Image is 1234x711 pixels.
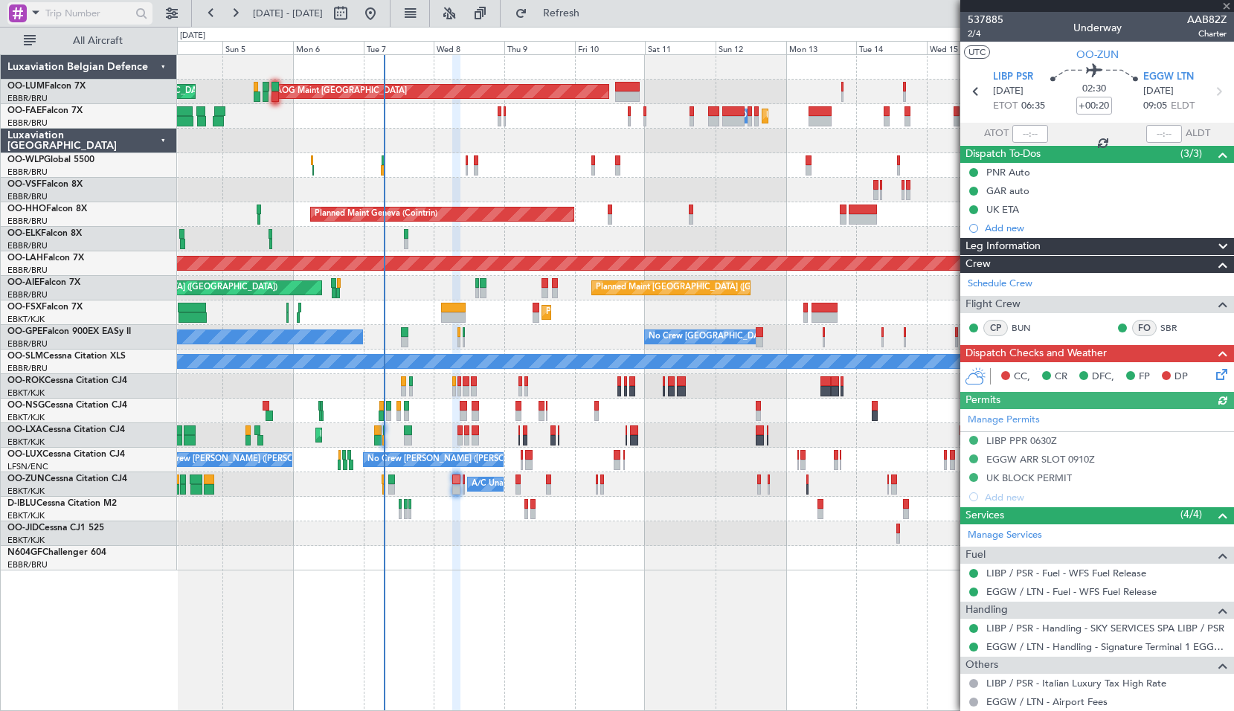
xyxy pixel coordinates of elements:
[1132,320,1157,336] div: FO
[965,657,998,674] span: Others
[7,450,125,459] a: OO-LUXCessna Citation CJ4
[1012,321,1045,335] a: BUN
[1160,321,1194,335] a: SBR
[7,180,42,189] span: OO-VSF
[965,146,1041,163] span: Dispatch To-Dos
[156,448,335,471] div: No Crew [PERSON_NAME] ([PERSON_NAME])
[7,240,48,251] a: EBBR/BRU
[968,528,1042,543] a: Manage Services
[993,84,1023,99] span: [DATE]
[7,338,48,350] a: EBBR/BRU
[7,535,45,546] a: EBKT/KJK
[7,118,48,129] a: EBBR/BRU
[7,180,83,189] a: OO-VSFFalcon 8X
[965,345,1107,362] span: Dispatch Checks and Weather
[7,93,48,104] a: EBBR/BRU
[1139,370,1150,385] span: FP
[986,695,1108,708] a: EGGW / LTN - Airport Fees
[7,155,94,164] a: OO-WLPGlobal 5500
[180,30,205,42] div: [DATE]
[7,82,86,91] a: OO-LUMFalcon 7X
[7,401,127,410] a: OO-NSGCessna Citation CJ4
[856,41,927,54] div: Tue 14
[222,41,293,54] div: Sun 5
[45,2,131,25] input: Trip Number
[7,425,42,434] span: OO-LXA
[7,548,42,557] span: N604GF
[645,41,716,54] div: Sat 11
[253,7,323,20] span: [DATE] - [DATE]
[364,41,434,54] div: Tue 7
[504,41,575,54] div: Thu 9
[7,524,39,533] span: OO-JID
[315,203,437,225] div: Planned Maint Geneva (Cointrin)
[7,376,45,385] span: OO-ROK
[1187,12,1227,28] span: AAB82Z
[1143,84,1174,99] span: [DATE]
[649,326,898,348] div: No Crew [GEOGRAPHIC_DATA] ([GEOGRAPHIC_DATA] National)
[986,677,1166,689] a: LIBP / PSR - Italian Luxury Tax High Rate
[7,376,127,385] a: OO-ROKCessna Citation CJ4
[986,166,1030,178] div: PNR Auto
[472,473,709,495] div: A/C Unavailable [GEOGRAPHIC_DATA]-[GEOGRAPHIC_DATA]
[7,548,106,557] a: N604GFChallenger 604
[1171,99,1195,114] span: ELDT
[1082,82,1106,97] span: 02:30
[7,216,48,227] a: EBBR/BRU
[575,41,646,54] div: Fri 10
[7,254,84,263] a: OO-LAHFalcon 7X
[7,450,42,459] span: OO-LUX
[965,507,1004,524] span: Services
[1143,70,1194,85] span: EGGW LTN
[1073,20,1122,36] div: Underway
[7,401,45,410] span: OO-NSG
[7,278,39,287] span: OO-AIE
[367,448,546,471] div: No Crew [PERSON_NAME] ([PERSON_NAME])
[7,155,44,164] span: OO-WLP
[7,303,83,312] a: OO-FSXFalcon 7X
[766,105,896,127] div: Planned Maint Melsbroek Air Base
[1180,146,1202,161] span: (3/3)
[7,289,48,300] a: EBBR/BRU
[986,622,1224,634] a: LIBP / PSR - Handling - SKY SERVICES SPA LIBP / PSR
[7,229,82,238] a: OO-ELKFalcon 8X
[7,474,127,483] a: OO-ZUNCessna Citation CJ4
[7,278,80,287] a: OO-AIEFalcon 7X
[434,41,504,54] div: Wed 8
[965,547,986,564] span: Fuel
[546,301,719,324] div: Planned Maint Kortrijk-[GEOGRAPHIC_DATA]
[1055,370,1067,385] span: CR
[986,567,1146,579] a: LIBP / PSR - Fuel - WFS Fuel Release
[7,106,42,115] span: OO-FAE
[7,191,48,202] a: EBBR/BRU
[530,8,593,19] span: Refresh
[7,205,87,213] a: OO-HHOFalcon 8X
[7,106,83,115] a: OO-FAEFalcon 7X
[152,41,222,54] div: Sat 4
[986,184,1029,197] div: GAR auto
[1186,126,1210,141] span: ALDT
[986,640,1227,653] a: EGGW / LTN - Handling - Signature Terminal 1 EGGW / LTN
[39,36,157,46] span: All Aircraft
[7,510,45,521] a: EBKT/KJK
[965,296,1021,313] span: Flight Crew
[7,486,45,497] a: EBKT/KJK
[7,229,41,238] span: OO-ELK
[16,29,161,53] button: All Aircraft
[1143,99,1167,114] span: 09:05
[7,314,45,325] a: EBKT/KJK
[968,12,1003,28] span: 537885
[7,303,42,312] span: OO-FSX
[1187,28,1227,40] span: Charter
[7,363,48,374] a: EBBR/BRU
[508,1,597,25] button: Refresh
[1014,370,1030,385] span: CC,
[7,265,48,276] a: EBBR/BRU
[986,585,1157,598] a: EGGW / LTN - Fuel - WFS Fuel Release
[968,277,1032,292] a: Schedule Crew
[965,602,1008,619] span: Handling
[7,474,45,483] span: OO-ZUN
[7,524,104,533] a: OO-JIDCessna CJ1 525
[786,41,857,54] div: Mon 13
[1076,47,1119,62] span: OO-ZUN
